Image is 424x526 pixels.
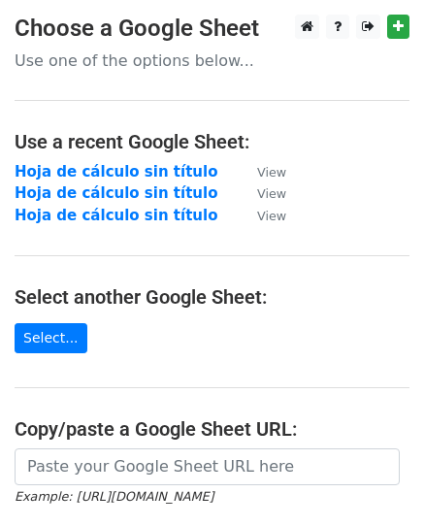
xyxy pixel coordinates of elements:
p: Use one of the options below... [15,50,409,71]
h4: Use a recent Google Sheet: [15,130,409,153]
a: Select... [15,323,87,353]
a: Hoja de cálculo sin título [15,163,217,181]
a: Hoja de cálculo sin título [15,207,217,224]
a: View [238,184,286,202]
small: View [257,209,286,223]
small: Example: [URL][DOMAIN_NAME] [15,489,213,504]
h4: Select another Google Sheet: [15,285,409,309]
h4: Copy/paste a Google Sheet URL: [15,417,409,441]
input: Paste your Google Sheet URL here [15,448,400,485]
small: View [257,186,286,201]
small: View [257,165,286,180]
a: View [238,207,286,224]
h3: Choose a Google Sheet [15,15,409,43]
a: View [238,163,286,181]
a: Hoja de cálculo sin título [15,184,217,202]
